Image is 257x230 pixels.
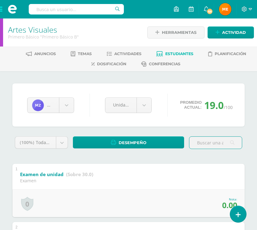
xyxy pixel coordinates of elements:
span: (100%) [20,139,34,145]
h1: Artes Visuales [8,25,139,34]
div: Nota: [222,197,237,201]
a: (100%)Todas las actividades de esta unidad [15,137,68,148]
b: Examen de unidad [20,171,64,177]
a: Estudiantes [156,49,193,59]
a: Actividades [107,49,141,59]
span: 68 [206,8,213,15]
img: 700be974b67557735c3dfbb131833c31.png [219,3,231,15]
div: Primero Básico 'Primero Básico B' [8,34,139,40]
input: Busca un usuario... [29,4,124,14]
span: Estudiantes [165,51,193,56]
span: /100 [224,104,233,110]
a: [PERSON_NAME] [27,98,74,113]
div: Examen [20,178,93,184]
a: Anuncios [26,49,56,59]
span: Anuncios [34,51,56,56]
a: Desempeño [73,136,184,148]
a: Examen de unidad (Sobre 30.0) [20,170,93,180]
span: Conferencias [149,62,180,66]
span: Actividades [114,51,141,56]
a: 0 [21,197,33,211]
span: Promedio actual: [180,100,202,110]
span: Todas las actividades de esta unidad [36,139,112,145]
strong: (Sobre 30.0) [66,171,93,177]
a: Artes Visuales [8,24,57,35]
a: Planificación [208,49,246,59]
span: Herramientas [162,27,196,38]
input: Buscar una actividad aquí... [189,137,242,149]
a: Herramientas [147,26,204,38]
a: Dosificación [91,59,126,69]
img: 5409fef57ea3aa7b3631b3adf5701030.png [32,99,44,111]
span: Desempeño [119,137,146,148]
a: Conferencias [141,59,180,69]
a: Unidad 3 [105,98,151,113]
span: Dosificación [97,62,126,66]
span: Temas [78,51,92,56]
span: Actividad [222,27,246,38]
span: Unidad 3 [113,98,129,112]
a: Temas [71,49,92,59]
span: 19.0 [204,99,224,112]
span: 0.00 [222,200,237,210]
span: Planificación [215,51,246,56]
a: Actividad [208,26,254,38]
